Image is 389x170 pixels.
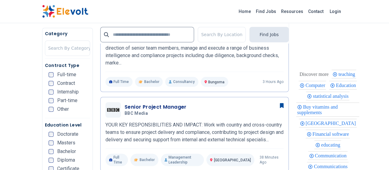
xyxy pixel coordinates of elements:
[57,98,77,103] span: Part-time
[253,6,279,16] a: Find Jobs
[296,102,359,117] div: Buy vitamins and supplements
[105,154,128,166] p: Full Time
[336,83,358,88] span: Education
[165,77,198,87] p: Consultancy
[42,5,88,18] img: Elevolt
[259,155,284,165] p: 38 minutes ago
[107,108,119,111] img: BBC Media
[49,140,54,145] input: Masters
[57,158,75,163] span: Diploma
[299,119,357,127] div: Aga Khan University
[49,72,54,77] input: Full-time
[57,132,78,137] span: Doctorate
[279,6,306,16] a: Resources
[313,93,350,99] span: statistical analysis
[161,154,204,166] p: Management Leadership
[236,6,253,16] a: Home
[57,89,79,94] span: Internship
[49,132,54,137] input: Doctorate
[105,121,284,143] p: YOUR KEY RESPONSIBILITIES AND IMPACT: Work with country and cross-country teams to ensure project...
[140,157,155,162] span: Bachelor
[105,18,284,87] a: Control RisksAssociate ConsultantControl RisksRole Tasks and Responsibilities Investigative case ...
[306,6,326,16] a: Contact
[263,79,284,84] p: 3 hours ago
[331,70,356,78] div: teaching
[57,140,75,145] span: Masters
[312,131,351,137] span: Financial software
[338,72,357,77] span: teaching
[314,140,341,149] div: educating
[105,102,284,166] a: BBC MediaSenior Project ManagerBBC MediaYOUR KEY RESPONSIBILITIES AND IMPACT: Work with country a...
[105,77,133,87] p: Full Time
[315,153,348,158] span: Communication
[214,158,251,162] span: [GEOGRAPHIC_DATA]
[300,70,329,79] div: These are topics related to the article that might interest you
[358,140,389,170] iframe: Chat Widget
[49,158,54,163] input: Diploma
[208,80,224,84] span: Bungoma
[49,89,54,94] input: Internship
[45,122,90,128] h5: Education Level
[57,81,75,86] span: Contract
[57,72,76,77] span: Full-time
[57,149,76,154] span: Bachelor
[57,107,69,112] span: Other
[49,149,54,154] input: Bachelor
[249,27,289,42] button: Find Jobs
[321,142,342,147] span: educating
[45,31,90,37] h5: Category
[297,104,338,115] span: Buy vitamins and supplements
[49,81,54,86] input: Contract
[306,121,358,126] span: [GEOGRAPHIC_DATA]
[125,103,187,111] h3: Senior Project Manager
[308,151,347,160] div: Communication
[144,79,159,84] span: Bachelor
[305,83,327,88] span: Computer
[105,37,284,67] p: Role Tasks and Responsibilities Investigative case management Under the direction of senior team ...
[49,107,54,112] input: Other
[326,5,345,18] a: Login
[45,62,90,68] h5: Contract Type
[49,98,54,103] input: Part-time
[306,92,349,100] div: statistical analysis
[314,164,349,169] span: Communications
[299,81,326,89] div: Computer
[125,111,148,116] span: BBC Media
[329,81,357,89] div: Education
[306,130,350,138] div: Financial software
